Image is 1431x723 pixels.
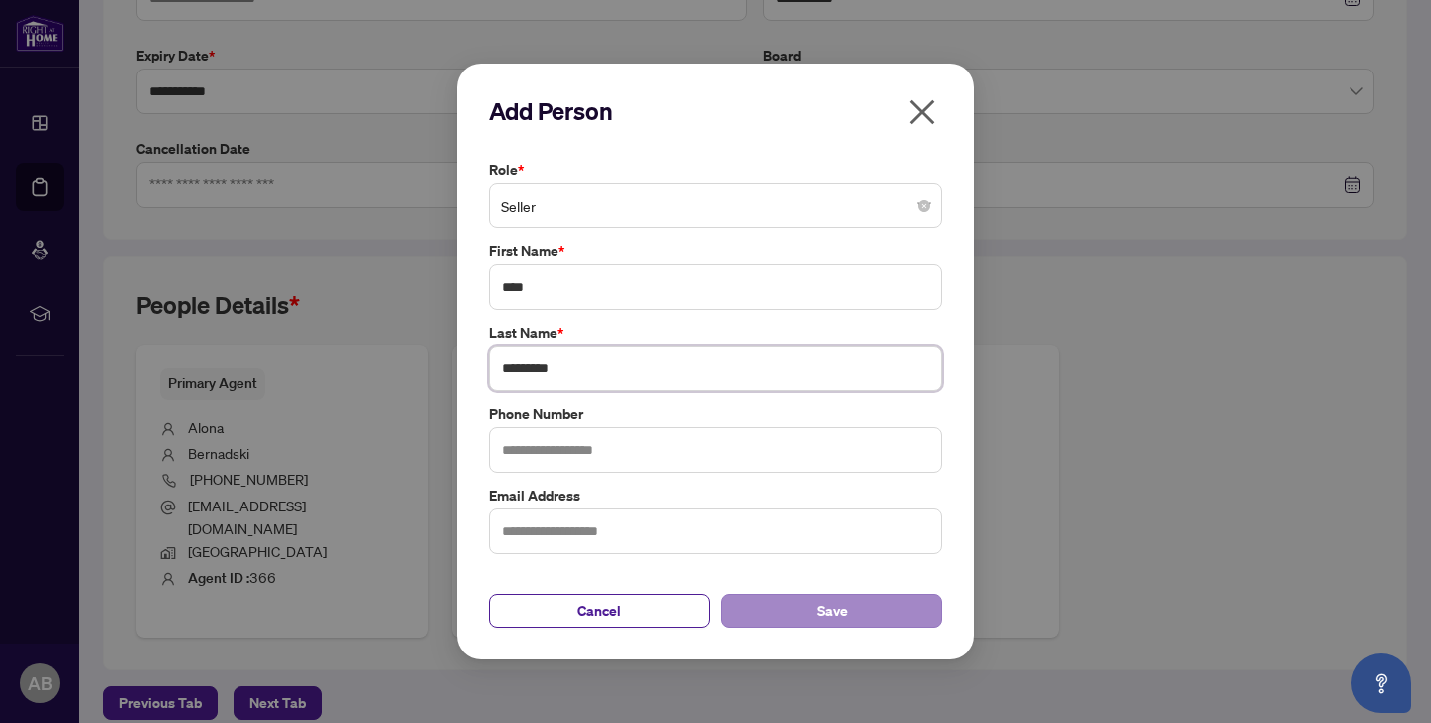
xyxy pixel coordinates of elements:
span: Seller [501,187,930,224]
button: Save [721,594,942,628]
h2: Add Person [489,95,942,127]
label: Email Address [489,485,942,506]
span: close-circle [918,200,930,212]
label: Role [489,159,942,181]
label: Last Name [489,322,942,344]
label: Phone Number [489,403,942,425]
span: Save [817,595,848,627]
span: close [906,96,938,128]
button: Cancel [489,594,710,628]
label: First Name [489,240,942,262]
button: Open asap [1351,653,1411,713]
span: Cancel [577,595,621,627]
